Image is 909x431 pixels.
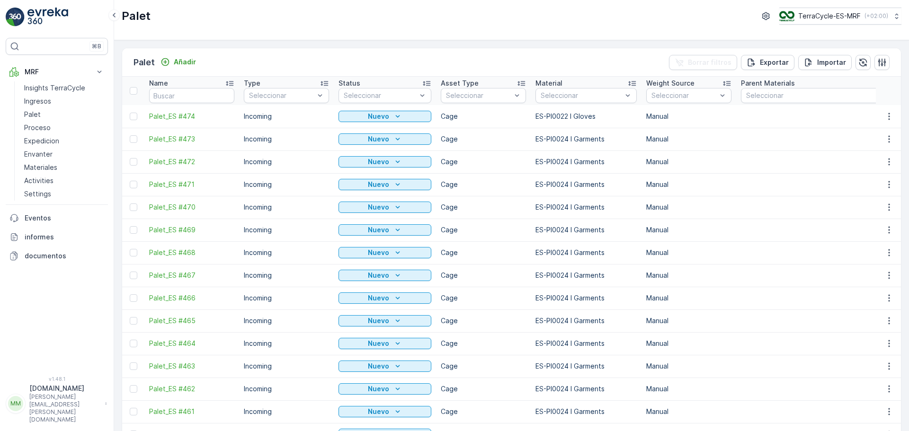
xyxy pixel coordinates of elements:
td: Incoming [239,241,334,264]
td: ES-PI0024 I Garments [531,309,642,332]
td: ES-PI0024 I Garments [531,196,642,219]
a: Palet_ES #472 [149,157,234,167]
div: Toggle Row Selected [130,317,137,325]
a: Palet_ES #464 [149,339,234,348]
div: Toggle Row Selected [130,294,137,302]
p: Nuevo [368,293,389,303]
td: Cage [436,400,531,423]
button: Nuevo [339,179,431,190]
td: ES-PI0024 I Garments [531,264,642,287]
a: Palet_ES #470 [149,202,234,212]
a: Envanter [20,148,108,161]
button: Nuevo [339,133,431,145]
p: [DOMAIN_NAME] [29,384,100,393]
td: Cage [436,287,531,309]
p: Nuevo [368,134,389,144]
td: Incoming [239,309,334,332]
p: Nuevo [368,361,389,371]
p: Exportar [760,58,789,67]
p: documentos [25,251,104,261]
button: Exportar [741,55,794,70]
td: Cage [436,105,531,128]
p: Nuevo [368,384,389,394]
a: Materiales [20,161,108,174]
td: Incoming [239,150,334,173]
td: ES-PI0024 I Garments [531,287,642,309]
a: Palet_ES #462 [149,384,234,394]
p: [PERSON_NAME][EMAIL_ADDRESS][PERSON_NAME][DOMAIN_NAME] [29,393,100,423]
p: Settings [24,189,51,199]
img: logo_light-DOdMpM7g.png [27,8,68,26]
div: Toggle Row Selected [130,135,137,143]
a: Palet_ES #469 [149,225,234,235]
p: Nuevo [368,180,389,189]
td: Incoming [239,332,334,355]
a: Palet_ES #473 [149,134,234,144]
a: Palet_ES #471 [149,180,234,189]
td: Cage [436,264,531,287]
td: Manual [642,309,736,332]
button: Nuevo [339,247,431,258]
button: Borrar filtros [669,55,737,70]
td: Cage [436,332,531,355]
p: Nuevo [368,225,389,235]
td: ES-PI0024 I Garments [531,241,642,264]
button: Importar [798,55,852,70]
p: ( +02:00 ) [864,12,888,20]
p: Palet [24,110,41,119]
a: Palet_ES #468 [149,248,234,257]
div: MM [8,396,23,411]
td: ES-PI0024 I Garments [531,150,642,173]
p: Importar [817,58,846,67]
p: Seleccionar [541,91,622,100]
td: Cage [436,309,531,332]
p: Seleccionar [249,91,314,100]
button: TerraCycle-ES-MRF(+02:00) [779,8,901,25]
p: Nuevo [368,271,389,280]
td: Incoming [239,355,334,378]
a: Palet_ES #466 [149,293,234,303]
button: Nuevo [339,292,431,304]
a: Eventos [6,209,108,228]
td: Incoming [239,219,334,241]
div: Toggle Row Selected [130,181,137,188]
td: Manual [642,219,736,241]
a: Palet_ES #463 [149,361,234,371]
p: TerraCycle-ES-MRF [798,11,861,21]
td: Incoming [239,105,334,128]
div: Toggle Row Selected [130,203,137,211]
button: Nuevo [339,270,431,281]
button: Añadir [157,56,200,68]
a: Palet_ES #461 [149,407,234,416]
td: Manual [642,400,736,423]
td: ES-PI0024 I Garments [531,400,642,423]
td: Cage [436,219,531,241]
td: Manual [642,173,736,196]
div: Toggle Row Selected [130,340,137,347]
a: Activities [20,174,108,187]
p: Nuevo [368,112,389,121]
td: Cage [436,128,531,150]
td: Manual [642,128,736,150]
td: ES-PI0024 I Garments [531,219,642,241]
td: Cage [436,378,531,400]
p: Envanter [24,150,53,159]
a: Settings [20,187,108,201]
div: Toggle Row Selected [130,113,137,120]
p: Proceso [24,123,51,132]
td: ES-PI0024 I Garments [531,378,642,400]
button: Nuevo [339,338,431,349]
div: Toggle Row Selected [130,226,137,234]
p: Status [339,79,360,88]
div: Toggle Row Selected [130,272,137,279]
p: Activities [24,176,53,185]
a: Palet_ES #467 [149,271,234,280]
p: Eventos [25,213,104,223]
p: Palet [122,9,151,24]
td: Cage [436,196,531,219]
